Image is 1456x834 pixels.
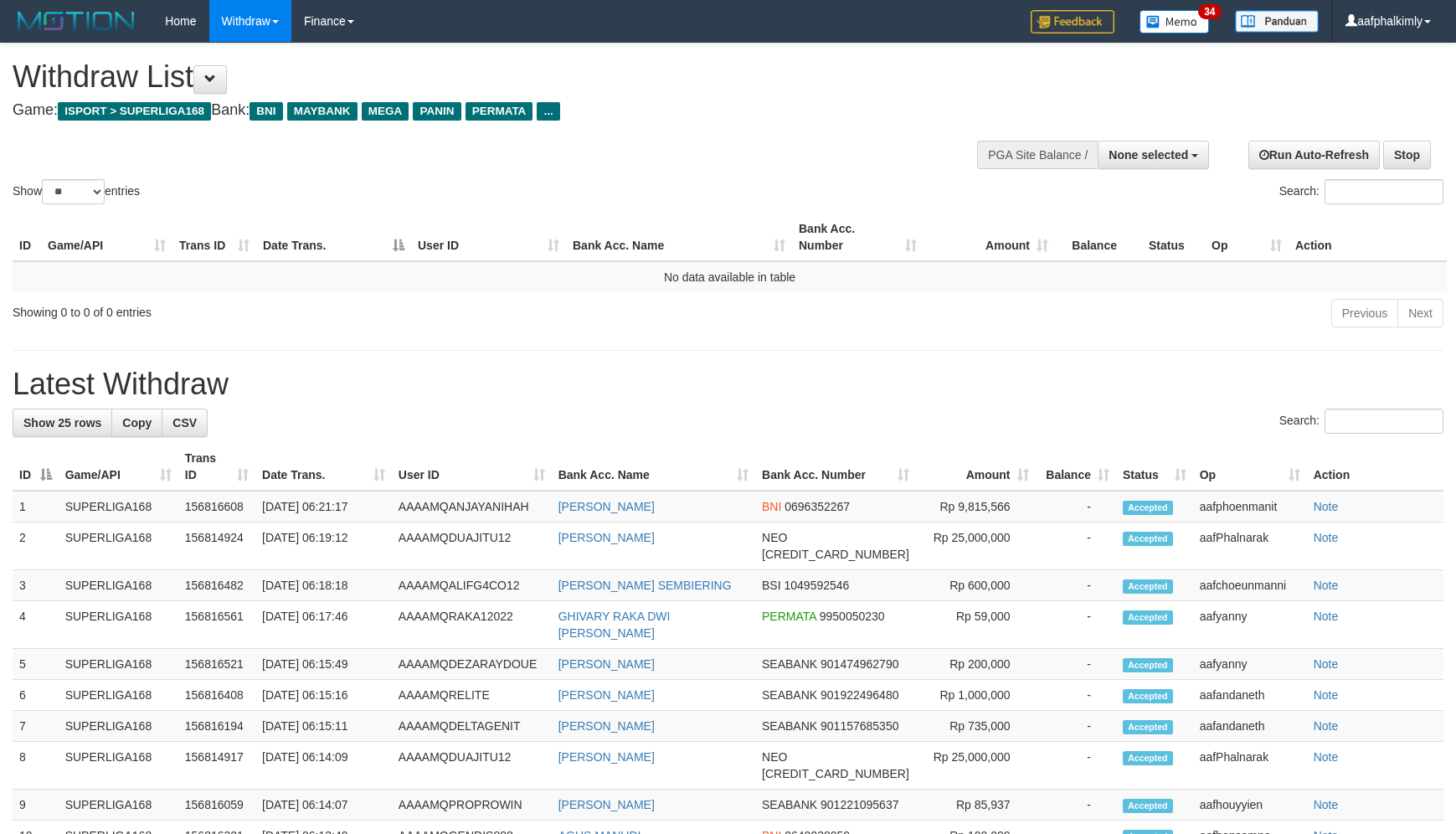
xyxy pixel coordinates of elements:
td: Rp 25,000,000 [916,742,1036,790]
td: - [1036,649,1116,680]
a: [PERSON_NAME] [558,719,655,733]
th: User ID: activate to sort column ascending [411,214,566,261]
td: [DATE] 06:19:12 [255,523,392,570]
td: SUPERLIGA168 [59,601,178,649]
span: Accepted [1123,751,1173,765]
td: aafandaneth [1193,680,1307,711]
img: panduan.png [1235,10,1319,33]
a: CSV [162,409,208,437]
td: 156816059 [178,790,255,821]
td: AAAAMQDUAJITU12 [392,742,552,790]
td: SUPERLIGA168 [59,491,178,523]
td: [DATE] 06:15:49 [255,649,392,680]
div: Showing 0 to 0 of 0 entries [13,297,594,321]
td: AAAAMQPROPROWIN [392,790,552,821]
h4: Game: Bank: [13,102,954,119]
input: Search: [1325,179,1443,204]
th: Op: activate to sort column ascending [1205,214,1289,261]
h1: Latest Withdraw [13,368,1443,401]
span: Accepted [1123,689,1173,703]
img: Button%20Memo.svg [1140,10,1210,33]
td: - [1036,601,1116,649]
th: Action [1289,214,1447,261]
th: Date Trans.: activate to sort column descending [256,214,411,261]
select: Showentries [42,179,105,204]
span: BSI [762,579,781,592]
a: Note [1314,798,1339,811]
td: - [1036,491,1116,523]
td: AAAAMQDEZARAYDOUE [392,649,552,680]
span: CSV [172,416,197,430]
a: Copy [111,409,162,437]
td: 156816194 [178,711,255,742]
td: aafhouyyien [1193,790,1307,821]
td: SUPERLIGA168 [59,649,178,680]
td: AAAAMQANJAYANIHAH [392,491,552,523]
span: ISPORT > SUPERLIGA168 [58,102,211,121]
td: [DATE] 06:14:09 [255,742,392,790]
th: Amount: activate to sort column ascending [916,443,1036,491]
span: Copy 5859457140486971 to clipboard [762,548,909,561]
a: [PERSON_NAME] [558,750,655,764]
a: Next [1397,299,1443,327]
a: [PERSON_NAME] [558,531,655,544]
a: Stop [1383,141,1431,169]
span: BNI [762,500,781,513]
td: [DATE] 06:15:16 [255,680,392,711]
span: Accepted [1123,658,1173,672]
th: ID: activate to sort column descending [13,443,59,491]
img: MOTION_logo.png [13,8,140,33]
td: SUPERLIGA168 [59,790,178,821]
th: Status [1142,214,1205,261]
span: NEO [762,750,787,764]
td: AAAAMQDUAJITU12 [392,523,552,570]
span: None selected [1109,148,1188,162]
th: Trans ID: activate to sort column ascending [178,443,255,491]
th: Balance: activate to sort column ascending [1036,443,1116,491]
td: 156816561 [178,601,255,649]
th: Amount: activate to sort column ascending [924,214,1055,261]
td: aafphoenmanit [1193,491,1307,523]
td: 7 [13,711,59,742]
th: Game/API: activate to sort column ascending [59,443,178,491]
span: Accepted [1123,610,1173,625]
a: Note [1314,610,1339,623]
span: Copy 901157685350 to clipboard [821,719,898,733]
span: SEABANK [762,657,817,671]
td: 156816608 [178,491,255,523]
span: Accepted [1123,501,1173,515]
td: 156814924 [178,523,255,570]
span: Accepted [1123,579,1173,594]
td: 156816521 [178,649,255,680]
td: [DATE] 06:14:07 [255,790,392,821]
span: NEO [762,531,787,544]
td: - [1036,711,1116,742]
a: Note [1314,657,1339,671]
td: - [1036,570,1116,601]
td: Rp 600,000 [916,570,1036,601]
span: Accepted [1123,799,1173,813]
td: Rp 200,000 [916,649,1036,680]
a: Note [1314,688,1339,702]
span: Accepted [1123,720,1173,734]
td: Rp 85,937 [916,790,1036,821]
td: 4 [13,601,59,649]
span: Copy 5859457140486971 to clipboard [762,767,909,780]
td: - [1036,680,1116,711]
span: PANIN [413,102,460,121]
td: SUPERLIGA168 [59,570,178,601]
td: 156816482 [178,570,255,601]
td: aafyanny [1193,649,1307,680]
td: Rp 735,000 [916,711,1036,742]
td: SUPERLIGA168 [59,711,178,742]
a: [PERSON_NAME] [558,657,655,671]
th: Bank Acc. Name: activate to sort column ascending [566,214,792,261]
td: Rp 25,000,000 [916,523,1036,570]
td: 2 [13,523,59,570]
td: [DATE] 06:17:46 [255,601,392,649]
th: Op: activate to sort column ascending [1193,443,1307,491]
span: SEABANK [762,798,817,811]
a: [PERSON_NAME] [558,500,655,513]
td: - [1036,742,1116,790]
th: Status: activate to sort column ascending [1116,443,1193,491]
